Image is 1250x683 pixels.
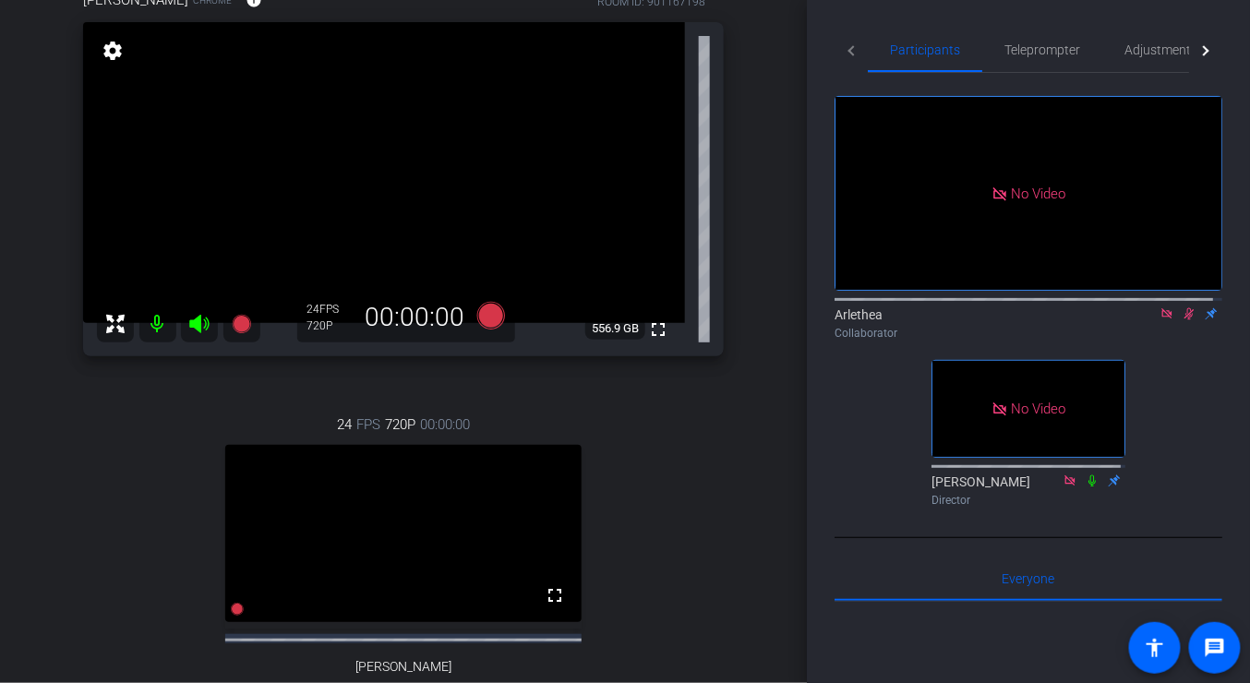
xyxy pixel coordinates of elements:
span: Participants [890,43,960,56]
span: [PERSON_NAME] [355,659,451,675]
mat-icon: fullscreen [544,584,566,606]
div: 00:00:00 [353,302,476,333]
span: Everyone [1003,572,1055,585]
div: 24 [306,302,353,317]
div: [PERSON_NAME] [931,473,1125,509]
span: 00:00:00 [420,414,470,435]
span: FPS [319,303,339,316]
div: 720P [306,318,353,333]
mat-icon: accessibility [1144,637,1166,659]
span: No Video [1011,401,1065,417]
div: Director [931,492,1125,509]
span: 24 [337,414,352,435]
span: Teleprompter [1004,43,1080,56]
mat-icon: message [1204,637,1226,659]
div: Collaborator [835,325,1222,341]
span: Adjustments [1124,43,1197,56]
span: FPS [356,414,380,435]
span: No Video [1011,185,1065,201]
mat-icon: settings [100,40,126,62]
div: Arlethea [835,306,1222,341]
span: 720P [385,414,415,435]
span: 556.9 GB [585,318,645,340]
mat-icon: fullscreen [647,318,669,341]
